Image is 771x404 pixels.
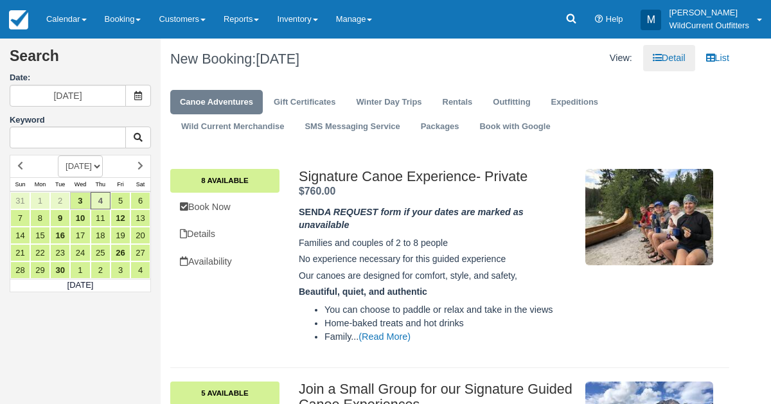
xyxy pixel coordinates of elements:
a: 17 [70,227,90,244]
th: Mon [30,177,50,191]
h5: Families and couples of 2 to 8 people [299,238,575,248]
th: Thu [91,177,111,191]
a: 26 [111,244,130,261]
a: Book with Google [470,114,560,139]
a: 8 Available [170,169,279,192]
li: Home-baked treats and hot drinks [324,317,575,330]
a: 19 [111,227,130,244]
a: Canoe Adventures [170,90,263,115]
li: Family... [324,330,575,344]
a: Expeditions [542,90,608,115]
a: 6 [130,192,150,209]
a: 1 [70,261,90,279]
a: Rentals [433,90,483,115]
a: 15 [30,227,50,244]
a: Availability [170,249,279,275]
a: 29 [30,261,50,279]
h2: Signature Canoe Experience- Private [299,169,575,184]
a: Book Now [170,194,279,220]
a: 16 [50,227,70,244]
a: 14 [10,227,30,244]
a: 10 [70,209,90,227]
h2: Search [10,48,151,72]
label: Date: [10,72,151,84]
img: M10-6 [585,169,713,265]
em: A REQUEST form if your dates are marked as unavailable [299,207,524,231]
a: Details [170,221,279,247]
a: 23 [50,244,70,261]
a: 8 [30,209,50,227]
a: SMS Messaging Service [295,114,409,139]
a: 31 [10,192,30,209]
a: 5 [111,192,130,209]
li: View: [600,45,642,71]
h5: Our canoes are designed for comfort, style, and safety, [299,271,575,281]
li: You can choose to paddle or relax and take in the views [324,303,575,317]
a: 4 [91,192,111,209]
a: 3 [70,192,90,209]
span: Help [606,14,623,24]
a: 7 [10,209,30,227]
a: 21 [10,244,30,261]
label: Keyword [10,115,45,125]
a: Detail [643,45,695,71]
a: 20 [130,227,150,244]
a: List [696,45,739,71]
a: 24 [70,244,90,261]
th: Fri [111,177,130,191]
strong: SEND [299,207,524,231]
a: 30 [50,261,70,279]
span: $760.00 [299,186,335,197]
th: Tue [50,177,70,191]
i: Help [595,15,603,24]
th: Wed [70,177,90,191]
a: 22 [30,244,50,261]
th: Sun [10,177,30,191]
a: 27 [130,244,150,261]
a: 2 [50,192,70,209]
strong: Price: $760 [299,186,335,197]
p: [PERSON_NAME] [669,6,749,19]
a: 2 [91,261,111,279]
a: (Read More) [359,331,411,342]
a: 13 [130,209,150,227]
a: Wild Current Merchandise [172,114,294,139]
div: M [641,10,661,30]
img: checkfront-main-nav-mini-logo.png [9,10,28,30]
a: Gift Certificates [264,90,345,115]
td: [DATE] [10,279,151,292]
a: 28 [10,261,30,279]
h5: No experience necessary for this guided experience [299,254,575,264]
th: Sat [130,177,150,191]
a: 1 [30,192,50,209]
button: Keyword Search [125,127,151,148]
a: Packages [411,114,469,139]
strong: Beautiful, quiet, and authentic [299,286,427,297]
a: 3 [111,261,130,279]
a: Outfitting [483,90,540,115]
span: [DATE] [256,51,299,67]
a: 4 [130,261,150,279]
a: 18 [91,227,111,244]
a: Winter Day Trips [346,90,431,115]
h1: New Booking: [170,51,440,67]
a: 9 [50,209,70,227]
a: 11 [91,209,111,227]
a: 25 [91,244,111,261]
p: WildCurrent Outfitters [669,19,749,32]
a: 12 [111,209,130,227]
